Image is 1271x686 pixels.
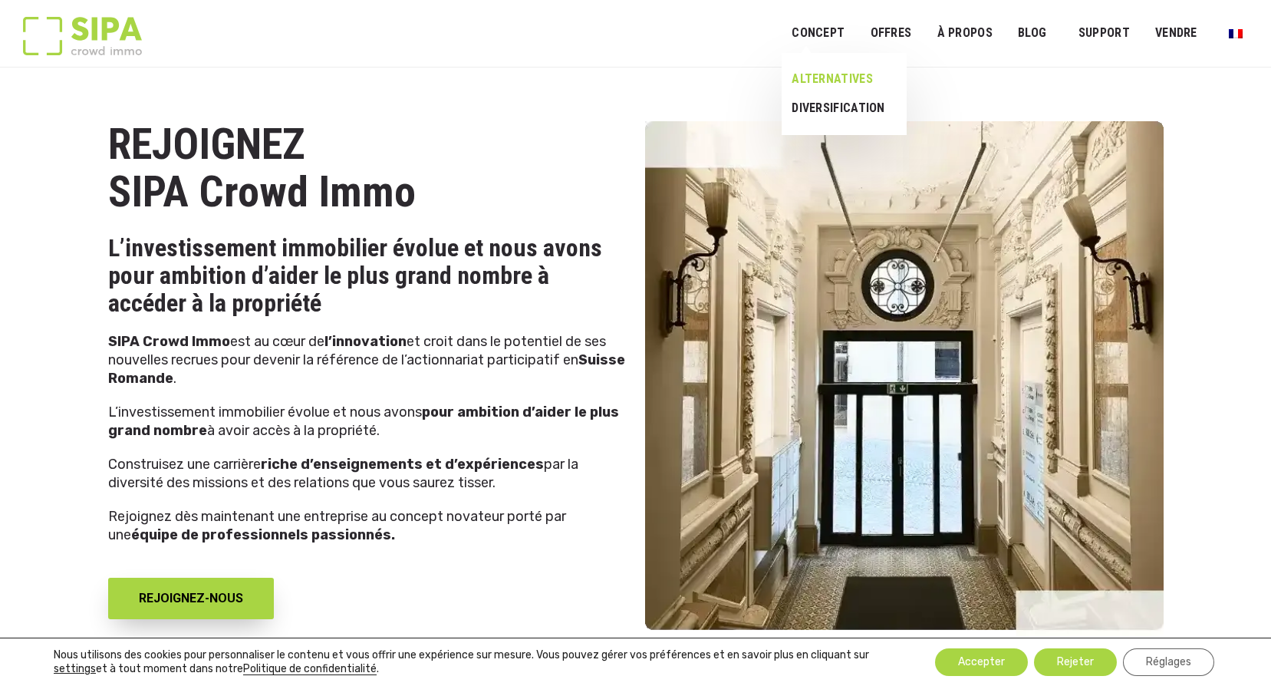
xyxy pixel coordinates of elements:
[1034,648,1117,676] button: Rejeter
[935,648,1028,676] button: Accepter
[349,127,432,140] span: Votre téléphone
[108,507,627,559] p: Rejoignez dès maintenant une entreprise au concept novateur porté par une
[1219,18,1253,48] a: Passer à
[782,64,895,94] a: ALTERNATIVES
[349,1,373,14] span: Nom
[54,662,96,676] button: settings
[1008,16,1057,51] a: Blog
[4,259,14,269] input: J'accepte de recevoir des communications de SIPA crowd immo
[108,234,627,317] h3: L’investissement immobilier évolue et nous avons pour ambition d’aider le plus grand nombre à acc...
[1145,16,1207,51] a: VENDRE
[108,333,230,350] strong: SIPA Crowd Immo
[1123,648,1214,676] button: Réglages
[243,662,377,675] a: Politique de confidentialité
[108,455,627,507] p: Construisez une carrière par la diversité des missions et des relations que vous saurez tisser.
[108,351,625,387] strong: Suisse Romande
[108,404,619,439] strong: pour ambition d’aider le plus grand nombre
[23,17,142,55] img: Logo
[19,256,332,269] p: J'accepte de recevoir des communications de SIPA crowd immo
[324,333,407,350] strong: l’innovation
[645,121,1164,637] img: Carriere Banner
[108,121,627,216] h1: REJOIGNEZ SIPA Crowd Immo
[792,14,1248,52] nav: Menu principal
[108,578,274,619] a: REJOIGNEZ-NOUS
[927,16,1003,51] a: À PROPOS
[108,403,627,455] p: L’investissement immobilier évolue et nous avons à avoir accès à la propriété.
[131,526,395,543] strong: équipe de professionnels passionnés.
[860,16,921,51] a: OFFRES
[782,16,854,51] a: Concept
[1068,16,1140,51] a: SUPPORT
[1229,29,1243,38] img: Français
[782,94,895,123] a: DIVERSIFICATION
[261,456,544,473] strong: riche d’enseignements et d’expériences
[108,332,627,403] p: est au cœur de et croit dans le potentiel de ses nouvelles recrues pour devenir la référence de l...
[54,648,894,676] p: Nous utilisons des cookies pour personnaliser le contenu et vous offrir une expérience sur mesure...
